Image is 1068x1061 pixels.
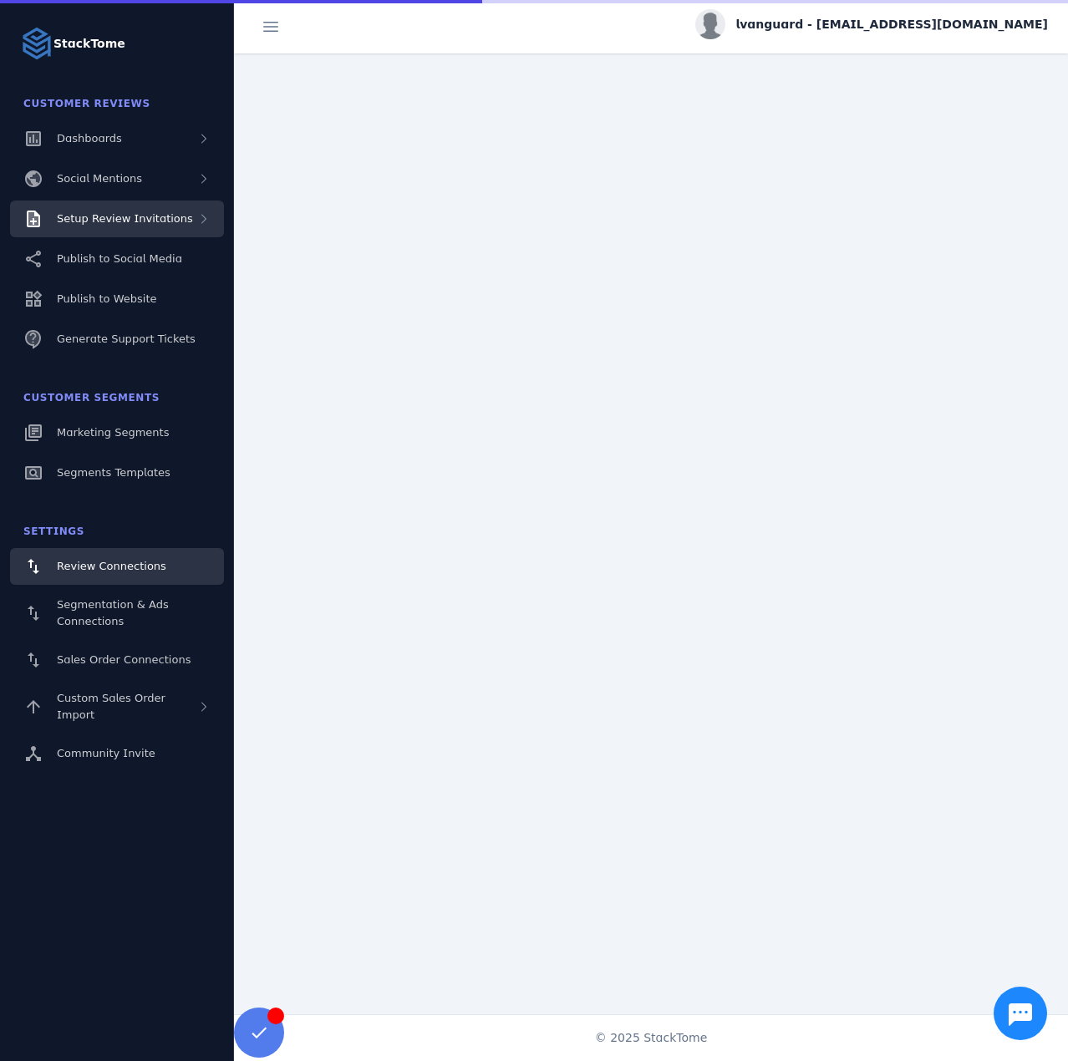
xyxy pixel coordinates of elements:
a: Sales Order Connections [10,642,224,678]
span: Publish to Social Media [57,252,182,265]
span: Sales Order Connections [57,653,191,666]
span: Segmentation & Ads Connections [57,598,169,627]
span: Publish to Website [57,292,156,305]
span: Settings [23,525,84,537]
img: Logo image [20,27,53,60]
a: Publish to Social Media [10,241,224,277]
a: Segmentation & Ads Connections [10,588,224,638]
span: Segments Templates [57,466,170,479]
a: Community Invite [10,735,224,772]
span: Customer Reviews [23,98,150,109]
span: Social Mentions [57,172,142,185]
span: Dashboards [57,132,122,145]
span: Setup Review Invitations [57,212,193,225]
a: Review Connections [10,548,224,585]
strong: StackTome [53,35,125,53]
button: lvanguard - [EMAIL_ADDRESS][DOMAIN_NAME] [695,9,1048,39]
a: Publish to Website [10,281,224,317]
span: © 2025 StackTome [595,1029,708,1047]
img: profile.jpg [695,9,725,39]
a: Marketing Segments [10,414,224,451]
a: Segments Templates [10,454,224,491]
span: lvanguard - [EMAIL_ADDRESS][DOMAIN_NAME] [735,16,1048,33]
span: Community Invite [57,747,155,759]
a: Generate Support Tickets [10,321,224,358]
span: Review Connections [57,560,166,572]
span: Customer Segments [23,392,160,404]
span: Generate Support Tickets [57,333,196,345]
span: Marketing Segments [57,426,169,439]
span: Custom Sales Order Import [57,692,165,721]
